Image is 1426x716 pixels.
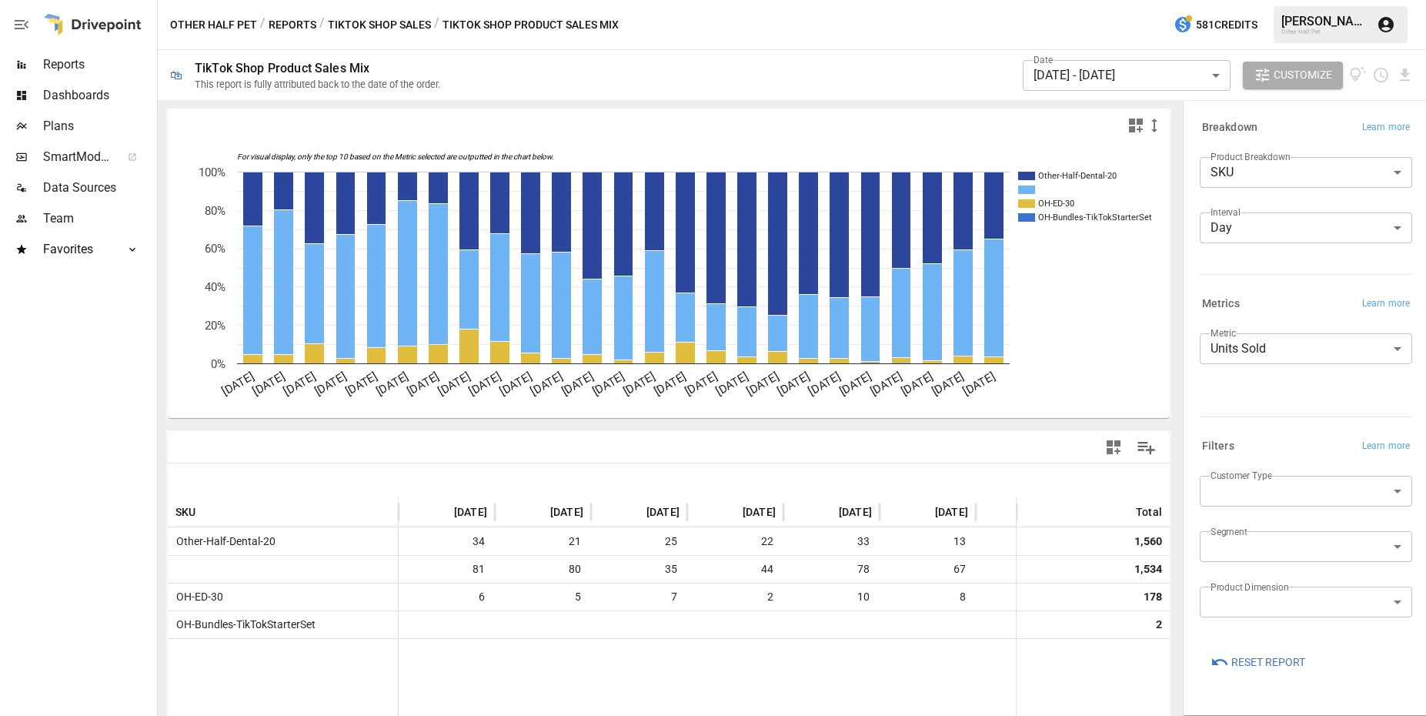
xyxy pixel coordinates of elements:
text: 100% [199,166,225,179]
span: 67 [887,556,968,583]
span: Favorites [43,240,111,259]
div: / [319,15,325,35]
span: 21 [503,528,583,555]
div: / [260,15,265,35]
div: Other Half Pet [1281,28,1368,35]
span: Customize [1274,65,1332,85]
span: OH-ED-30 [170,591,223,603]
text: [DATE] [312,369,349,398]
button: Manage Columns [1129,430,1164,465]
text: [DATE] [621,369,658,398]
label: Customer Type [1211,469,1272,482]
label: Interval [1211,206,1241,219]
span: Reset Report [1231,653,1305,672]
button: Sort [912,501,933,523]
span: 8 [887,584,968,611]
div: TikTok Shop Product Sales Mix [195,61,369,75]
span: 22 [695,528,776,555]
span: 78 [791,556,872,583]
text: [DATE] [281,369,318,398]
text: [DATE] [899,369,936,398]
button: 581Credits [1167,11,1264,39]
div: 1,534 [1134,556,1162,583]
text: [DATE] [775,369,812,398]
span: OH-Bundles-TikTokStarterSet [170,618,316,631]
span: 5 [503,584,583,611]
text: [DATE] [713,369,750,398]
span: 33 [791,528,872,555]
text: [DATE] [683,369,720,398]
svg: A chart. [168,141,1158,418]
span: SmartModel [43,148,111,166]
span: 81 [406,556,487,583]
span: Learn more [1362,296,1410,312]
span: Dashboards [43,86,154,105]
button: Schedule report [1372,66,1390,84]
label: Product Breakdown [1211,150,1291,163]
text: [DATE] [837,369,874,398]
span: 115 [984,556,1064,583]
h6: Metrics [1202,296,1240,313]
text: 0% [211,357,225,371]
text: 80% [205,204,225,218]
span: [DATE] [454,504,487,520]
span: Learn more [1362,439,1410,454]
span: [DATE] [839,504,872,520]
div: 1,560 [1134,528,1162,555]
label: Date [1034,53,1053,66]
text: [DATE] [744,369,781,398]
text: OH-Bundles-TikTokStarterSet [1038,212,1152,222]
button: Sort [1008,501,1030,523]
div: 🛍 [170,68,182,82]
label: Product Dimension [1211,580,1288,594]
span: 581 Credits [1196,15,1257,35]
text: [DATE] [374,369,411,398]
div: 2 [1156,611,1162,638]
span: 35 [599,556,680,583]
span: SKU [175,504,196,520]
span: [DATE] [935,504,968,520]
text: [DATE] [559,369,596,398]
label: Metric [1211,326,1236,340]
span: 25 [599,528,680,555]
span: 26 [984,528,1064,555]
text: [DATE] [343,369,380,398]
text: [DATE] [960,369,997,398]
span: 34 [406,528,487,555]
text: [DATE] [250,369,287,398]
div: SKU [1200,157,1412,188]
span: ™ [110,146,121,165]
div: Day [1200,212,1412,243]
span: 6 [406,584,487,611]
span: 80 [503,556,583,583]
text: [DATE] [652,369,689,398]
text: 40% [205,280,225,294]
div: This report is fully attributed back to the date of the order. [195,79,440,90]
button: Reports [269,15,316,35]
h6: Filters [1202,438,1234,455]
button: Sort [431,501,453,523]
text: OH-ED-30 [1038,199,1074,209]
button: Other Half Pet [170,15,257,35]
span: 16 [984,584,1064,611]
button: Reset Report [1200,648,1316,676]
div: Total [1136,506,1162,518]
button: Sort [198,501,219,523]
div: [DATE] - [DATE] [1023,60,1231,91]
h6: Breakdown [1202,119,1257,136]
span: [DATE] [550,504,583,520]
button: Download report [1396,66,1414,84]
span: Team [43,209,154,228]
button: Sort [720,501,741,523]
text: [DATE] [806,369,843,398]
text: [DATE] [930,369,967,398]
div: 178 [1144,584,1162,611]
text: 60% [205,242,225,256]
text: [DATE] [497,369,534,398]
text: [DATE] [436,369,473,398]
span: 7 [599,584,680,611]
span: Learn more [1362,120,1410,136]
span: 44 [695,556,776,583]
button: TikTok Shop Sales [328,15,431,35]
